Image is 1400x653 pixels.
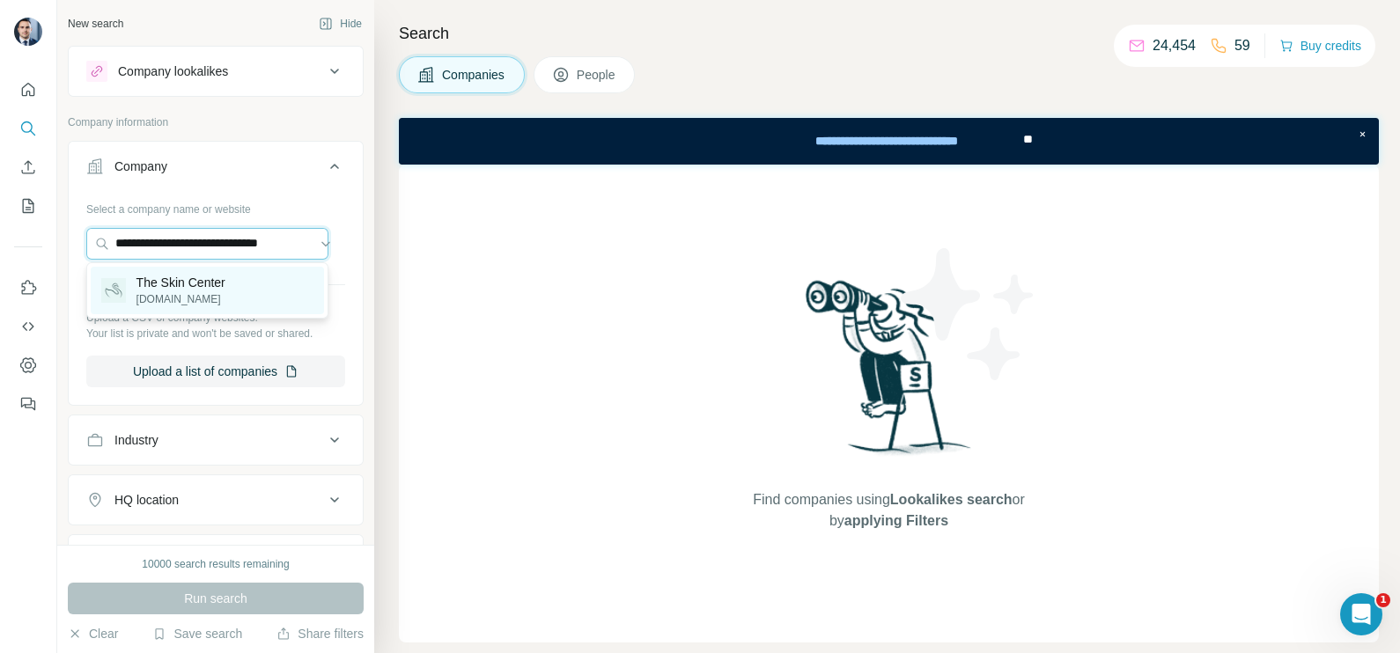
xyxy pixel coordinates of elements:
button: Industry [69,419,363,461]
button: My lists [14,190,42,222]
p: Company information [68,114,364,130]
button: Enrich CSV [14,151,42,183]
div: Company [114,158,167,175]
iframe: Banner [399,118,1379,165]
div: Industry [114,431,158,449]
button: Annual revenue ($) [69,539,363,581]
img: Surfe Illustration - Woman searching with binoculars [798,275,981,472]
button: Clear [68,625,118,642]
button: Quick start [14,74,42,106]
button: Share filters [276,625,364,642]
button: Company [69,145,363,194]
p: 24,454 [1153,35,1196,56]
span: 1 [1376,593,1390,607]
button: Hide [306,11,374,37]
button: Buy credits [1279,33,1361,58]
span: Lookalikes search [890,492,1013,507]
img: Avatar [14,18,42,46]
div: Select a company name or website [86,194,345,217]
p: Your list is private and won't be saved or shared. [86,326,345,341]
h4: Search [399,21,1379,46]
img: The Skin Center [101,278,126,303]
div: HQ location [114,491,179,509]
button: Upload a list of companies [86,356,345,387]
button: Search [14,113,42,144]
button: Feedback [14,388,42,420]
button: Company lookalikes [69,50,363,92]
button: Save search [152,625,242,642]
iframe: Intercom live chat [1340,593,1382,635]
span: Companies [442,66,506,84]
span: applying Filters [844,513,948,528]
p: 59 [1234,35,1250,56]
div: 10000 search results remaining [142,556,289,572]
span: Find companies using or by [748,489,1029,532]
img: Surfe Illustration - Stars [889,235,1048,393]
button: HQ location [69,479,363,521]
span: People [577,66,617,84]
div: Company lookalikes [118,62,228,80]
p: The Skin Center [136,274,225,291]
div: New search [68,16,123,32]
p: [DOMAIN_NAME] [136,291,225,307]
button: Use Surfe on LinkedIn [14,272,42,304]
button: Dashboard [14,349,42,381]
button: Use Surfe API [14,311,42,342]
